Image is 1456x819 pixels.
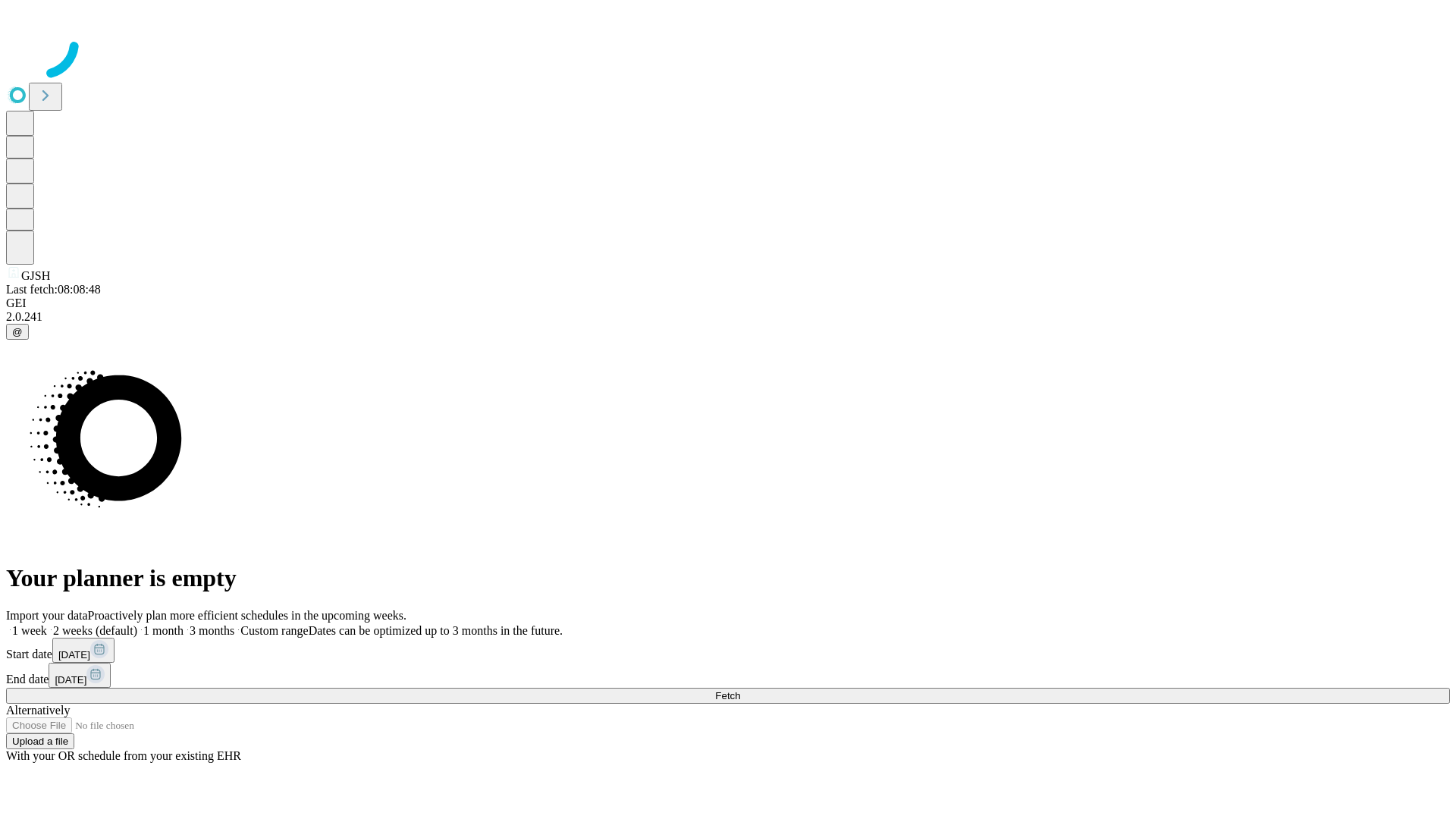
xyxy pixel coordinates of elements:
[240,624,308,637] span: Custom range
[143,624,184,637] span: 1 month
[6,297,1450,310] div: GEI
[6,688,1450,704] button: Fetch
[55,674,86,686] span: [DATE]
[6,609,88,622] span: Import your data
[6,564,1450,592] h1: Your planner is empty
[49,663,111,688] button: [DATE]
[6,663,1450,688] div: End date
[309,624,563,637] span: Dates can be optimized up to 3 months in the future.
[6,749,241,762] span: With your OR schedule from your existing EHR
[12,326,23,337] span: @
[6,704,70,717] span: Alternatively
[52,638,115,663] button: [DATE]
[190,624,234,637] span: 3 months
[6,638,1450,663] div: Start date
[53,624,137,637] span: 2 weeks (default)
[58,649,90,661] span: [DATE]
[21,269,50,282] span: GJSH
[6,310,1450,324] div: 2.0.241
[12,624,47,637] span: 1 week
[6,733,74,749] button: Upload a file
[6,283,101,296] span: Last fetch: 08:08:48
[88,609,406,622] span: Proactively plan more efficient schedules in the upcoming weeks.
[6,324,29,340] button: @
[715,690,740,701] span: Fetch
